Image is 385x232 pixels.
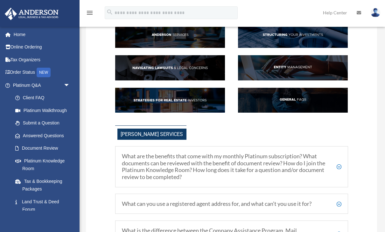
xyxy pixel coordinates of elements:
[9,117,80,130] a: Submit a Question
[86,9,94,17] i: menu
[9,104,80,117] a: Platinum Walkthrough
[9,92,76,104] a: Client FAQ
[9,142,80,155] a: Document Review
[117,129,186,140] span: [PERSON_NAME] Services
[238,23,348,48] img: StructInv_hdr
[64,79,76,92] span: arrow_drop_down
[115,23,225,48] img: AndServ_hdr
[4,79,80,92] a: Platinum Q&Aarrow_drop_down
[9,175,80,195] a: Tax & Bookkeeping Packages
[122,153,341,180] h5: What are the benefits that come with my monthly Platinum subscription? What documents can be revi...
[9,129,80,142] a: Answered Questions
[4,66,80,79] a: Order StatusNEW
[238,55,348,80] img: EntManag_hdr
[86,11,94,17] a: menu
[238,88,348,113] img: GenFAQ_hdr
[4,41,80,54] a: Online Ordering
[115,88,225,113] img: StratsRE_hdr
[9,195,80,216] a: Land Trust & Deed Forum
[371,8,380,17] img: User Pic
[115,55,225,80] img: NavLaw_hdr
[3,8,60,20] img: Anderson Advisors Platinum Portal
[9,154,80,175] a: Platinum Knowledge Room
[4,28,80,41] a: Home
[37,68,51,77] div: NEW
[4,53,80,66] a: Tax Organizers
[122,200,341,207] h5: What can you use a registered agent address for, and what can’t you use it for?
[106,9,113,16] i: search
